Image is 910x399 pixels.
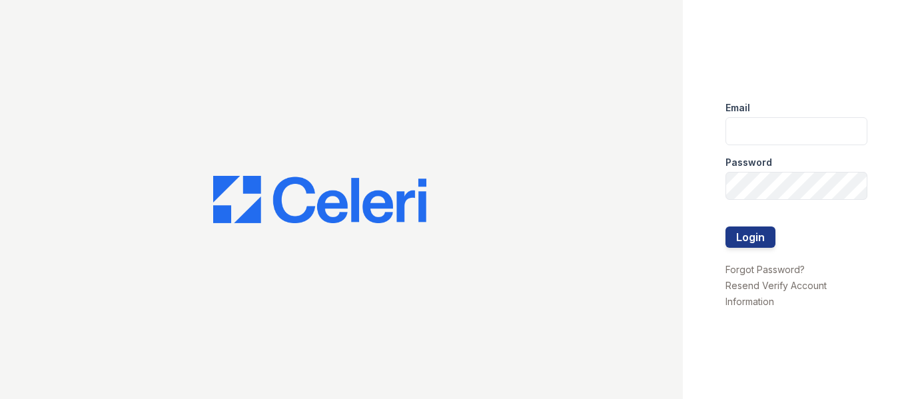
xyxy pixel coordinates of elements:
label: Email [725,101,750,115]
label: Password [725,156,772,169]
a: Forgot Password? [725,264,805,275]
img: CE_Logo_Blue-a8612792a0a2168367f1c8372b55b34899dd931a85d93a1a3d3e32e68fde9ad4.png [213,176,426,224]
button: Login [725,226,775,248]
a: Resend Verify Account Information [725,280,827,307]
